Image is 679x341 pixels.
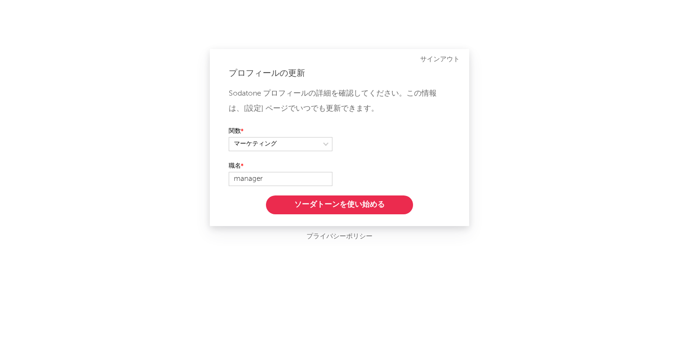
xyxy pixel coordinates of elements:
[306,231,373,243] a: プライバシーポリシー
[229,86,450,116] p: Sodatone プロフィールの詳細を確認してください。この情報は、[設定] ページでいつでも更新できます。
[229,68,450,79] div: プロフィールの更新
[229,161,332,172] label: 職名
[266,195,413,214] button: ソーダトーンを使い始める
[420,54,460,65] a: サインアウト
[229,126,332,137] label: 関数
